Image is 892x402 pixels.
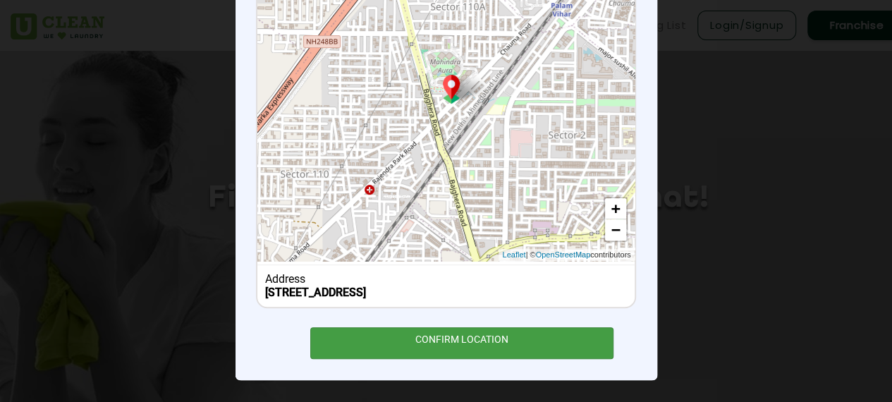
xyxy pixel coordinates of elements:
[265,272,627,286] div: Address
[605,219,626,240] a: Zoom out
[502,249,525,261] a: Leaflet
[499,249,634,261] div: | © contributors
[265,286,366,299] b: [STREET_ADDRESS]
[605,198,626,219] a: Zoom in
[310,327,614,359] div: CONFIRM LOCATION
[535,249,590,261] a: OpenStreetMap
